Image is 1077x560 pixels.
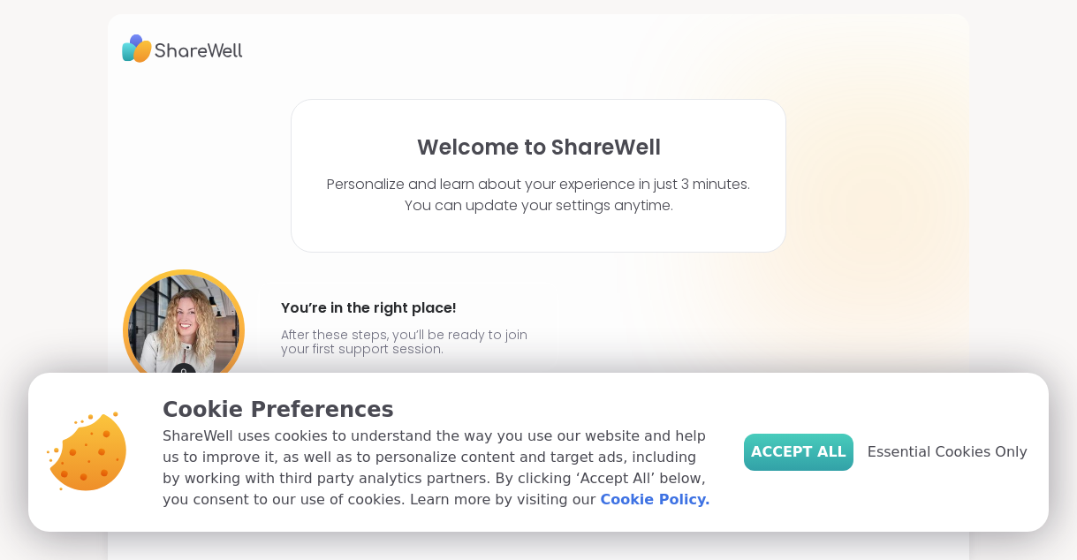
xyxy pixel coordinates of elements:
span: Accept All [751,442,846,463]
span: Essential Cookies Only [868,442,1028,463]
img: mic icon [171,363,196,388]
a: Cookie Policy. [600,489,709,511]
p: Personalize and learn about your experience in just 3 minutes. You can update your settings anytime. [327,174,750,216]
p: ShareWell uses cookies to understand the way you use our website and help us to improve it, as we... [163,426,716,511]
h4: You’re in the right place! [281,294,535,322]
p: Cookie Preferences [163,394,716,426]
p: After these steps, you’ll be ready to join your first support session. [281,328,535,356]
img: User image [123,269,245,391]
h1: Welcome to ShareWell [417,135,661,160]
button: Accept All [744,434,853,471]
img: ShareWell Logo [122,28,243,69]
